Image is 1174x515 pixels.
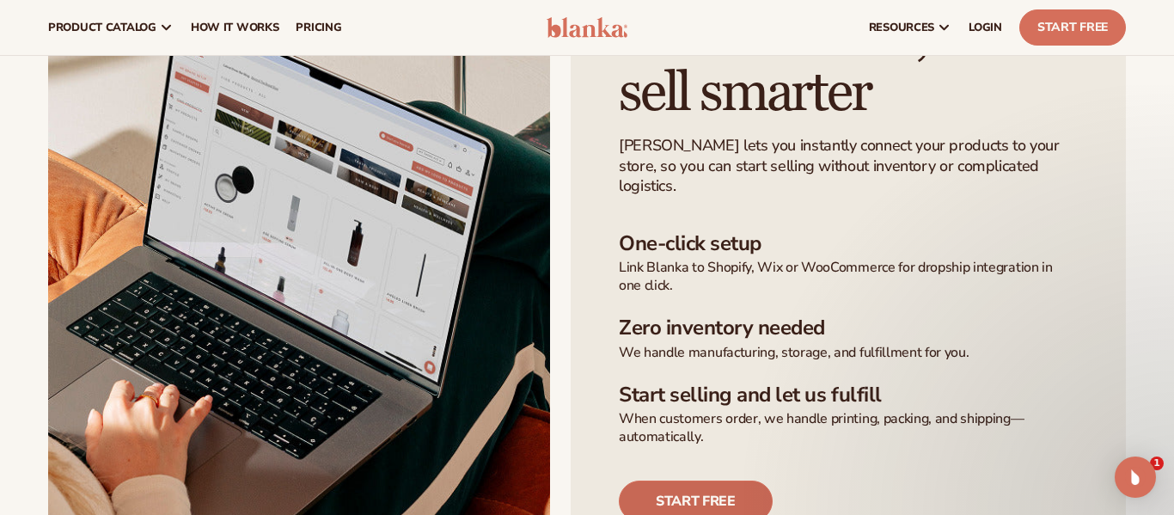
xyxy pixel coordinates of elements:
h3: One-click setup [619,231,1078,256]
h3: Zero inventory needed [619,316,1078,340]
p: We handle manufacturing, storage, and fulfillment for you. [619,344,1078,362]
span: 1 [1150,457,1164,470]
a: Start Free [1019,9,1126,46]
img: logo [547,17,627,38]
span: resources [869,21,934,34]
span: How It Works [191,21,279,34]
p: Link Blanka to Shopify, Wix or WooCommerce for dropship integration in one click. [619,259,1078,295]
h3: Start selling and let us fulfill [619,383,1078,408]
span: product catalog [48,21,156,34]
span: pricing [296,21,341,34]
div: Open Intercom Messenger [1115,457,1156,498]
h2: Launch faster, sell smarter [619,7,1078,122]
span: LOGIN [969,21,1002,34]
p: [PERSON_NAME] lets you instantly connect your products to your store, so you can start selling wi... [619,136,1078,196]
p: When customers order, we handle printing, packing, and shipping—automatically. [619,410,1078,446]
